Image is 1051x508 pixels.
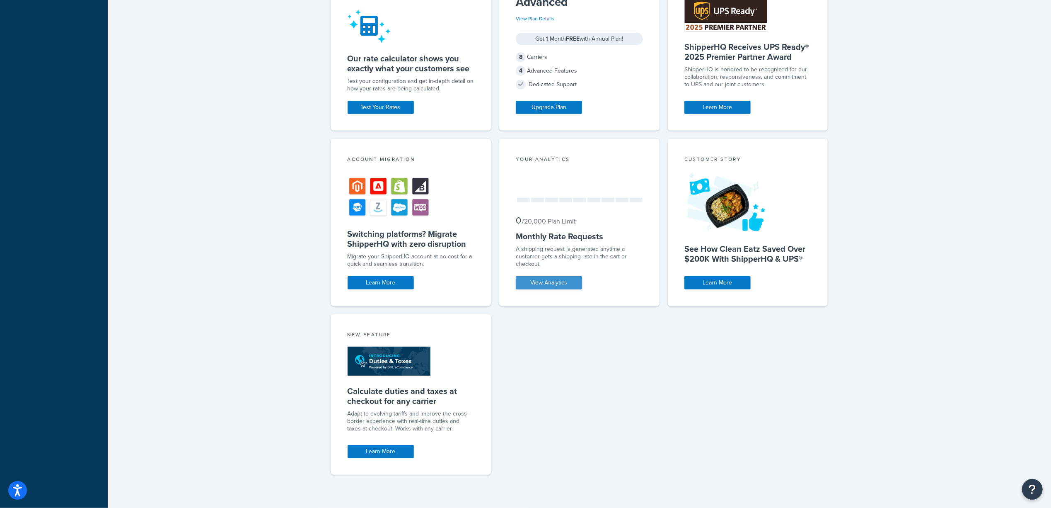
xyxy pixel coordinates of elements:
h5: See How Clean Eatz Saved Over $200K With ShipperHQ & UPS® [684,244,812,264]
div: A shipping request is generated anytime a customer gets a shipping rate in the cart or checkout. [516,245,643,268]
a: Learn More [684,276,751,289]
h5: Calculate duties and taxes at checkout for any carrier [348,386,475,406]
div: Migrate your ShipperHQ account at no cost for a quick and seamless transition. [348,253,475,268]
a: Test Your Rates [348,101,414,114]
div: New Feature [348,331,475,340]
span: 4 [516,66,526,76]
div: Carriers [516,51,643,63]
a: View Analytics [516,276,582,289]
button: Open Resource Center [1022,479,1043,500]
div: Customer Story [684,156,812,165]
h5: Monthly Rate Requests [516,231,643,241]
a: Learn More [348,276,414,289]
span: 0 [516,214,521,227]
h5: ShipperHQ Receives UPS Ready® 2025 Premier Partner Award [684,42,812,62]
div: Dedicated Support [516,79,643,90]
div: Account Migration [348,156,475,165]
h5: Switching platforms? Migrate ShipperHQ with zero disruption [348,229,475,249]
a: View Plan Details [516,15,554,22]
div: Get 1 Month with Annual Plan! [516,33,643,45]
a: Upgrade Plan [516,101,582,114]
div: Test your configuration and get in-depth detail on how your rates are being calculated. [348,78,475,92]
p: ShipperHQ is honored to be recognized for our collaboration, responsiveness, and commitment to UP... [684,66,812,88]
span: 8 [516,52,526,62]
a: Learn More [684,101,751,114]
small: / 20,000 Plan Limit [522,216,576,226]
h5: Our rate calculator shows you exactly what your customers see [348,53,475,73]
div: Your Analytics [516,156,643,165]
strong: FREE [566,34,580,43]
a: Learn More [348,445,414,458]
div: Advanced Features [516,65,643,77]
p: Adapt to evolving tariffs and improve the cross-border experience with real-time duties and taxes... [348,410,475,433]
